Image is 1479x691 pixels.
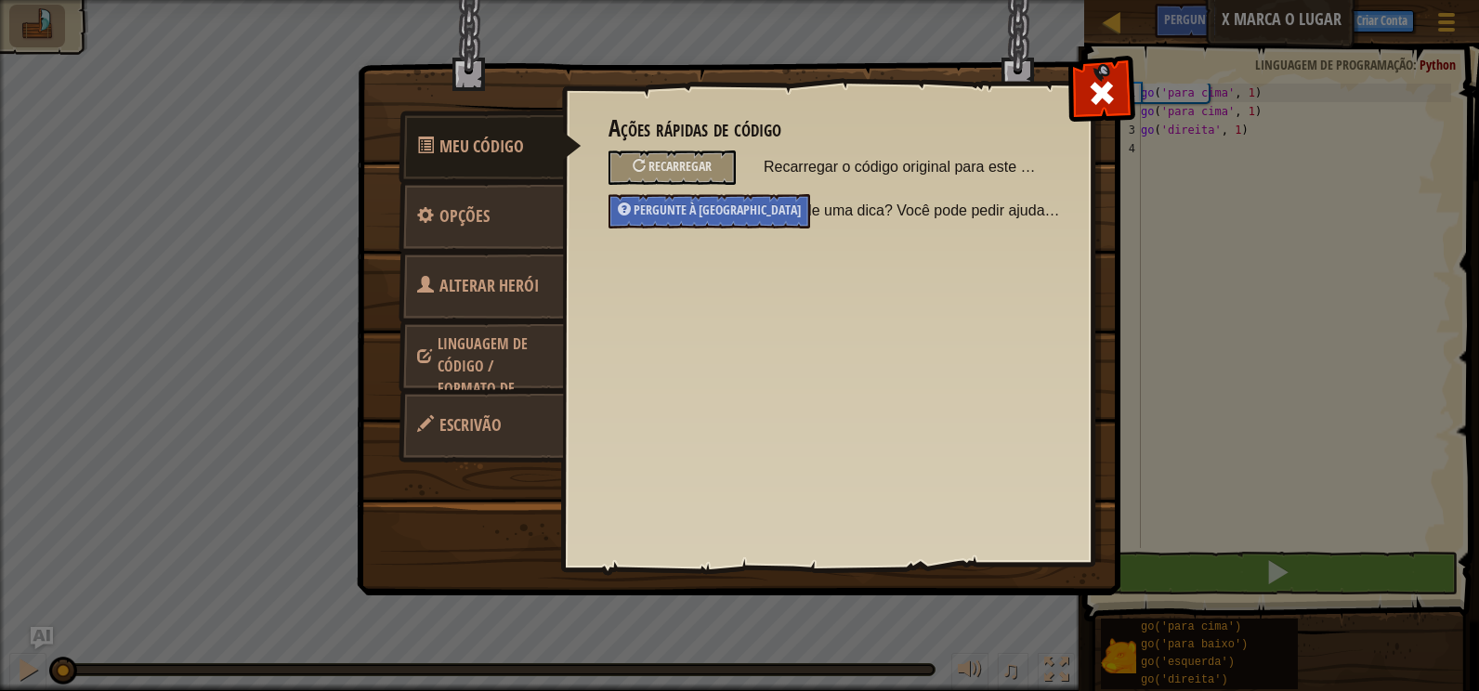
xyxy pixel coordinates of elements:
[634,201,801,218] span: Pergunte à [GEOGRAPHIC_DATA]
[609,150,736,185] div: Recarregar o código original para este método
[399,180,564,253] a: Opções
[609,116,1046,141] h3: Ações rápidas de código
[417,333,528,421] span: Escolha o herói e linguagem
[439,413,502,437] span: Salve seu progresso.
[439,204,490,228] span: Configurar preferências
[750,194,1060,228] span: Precisa de uma dica? Você pode pedir ajuda à IA.
[439,274,539,297] span: Escolha o herói e linguagem
[764,150,1046,184] span: Recarregar o código original para este método
[648,157,712,175] span: Recarregar
[399,111,582,183] a: Meu código
[609,194,810,228] div: Ask the AI
[439,135,524,158] span: Quick Code Actions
